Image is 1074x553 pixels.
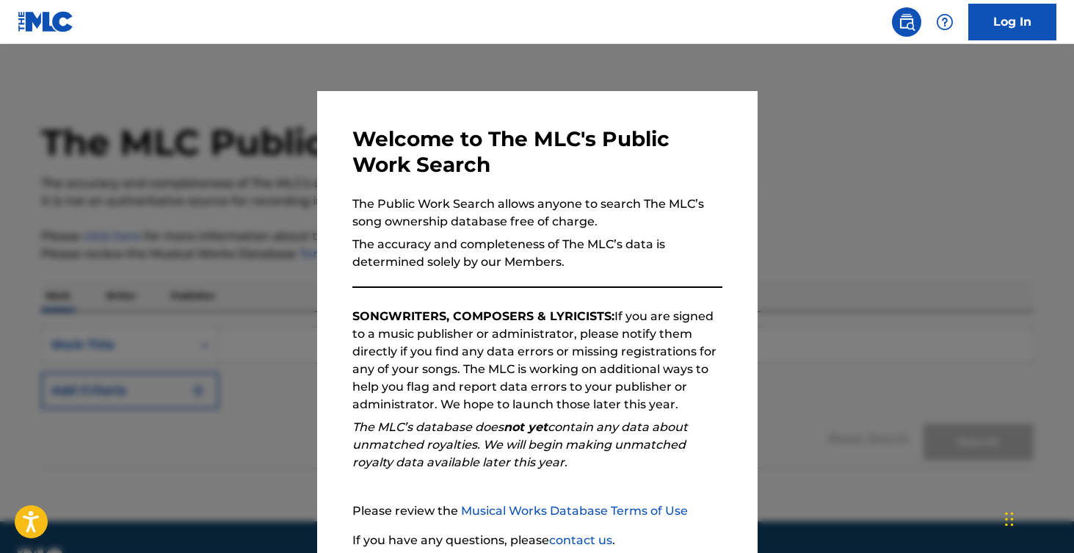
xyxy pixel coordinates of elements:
img: MLC Logo [18,11,74,32]
p: The accuracy and completeness of The MLC’s data is determined solely by our Members. [352,236,722,271]
p: Please review the [352,502,722,520]
a: Public Search [892,7,921,37]
img: help [936,13,954,31]
a: Musical Works Database Terms of Use [461,504,688,518]
div: Help [930,7,959,37]
p: If you have any questions, please . [352,532,722,549]
img: search [898,13,915,31]
em: The MLC’s database does contain any data about unmatched royalties. We will begin making unmatche... [352,420,688,469]
p: If you are signed to a music publisher or administrator, please notify them directly if you find ... [352,308,722,413]
strong: SONGWRITERS, COMPOSERS & LYRICISTS: [352,309,614,323]
a: contact us [549,533,612,547]
a: Log In [968,4,1056,40]
p: The Public Work Search allows anyone to search The MLC’s song ownership database free of charge. [352,195,722,231]
h3: Welcome to The MLC's Public Work Search [352,126,722,178]
div: Drag [1005,497,1014,541]
strong: not yet [504,420,548,434]
iframe: Chat Widget [1001,482,1074,553]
